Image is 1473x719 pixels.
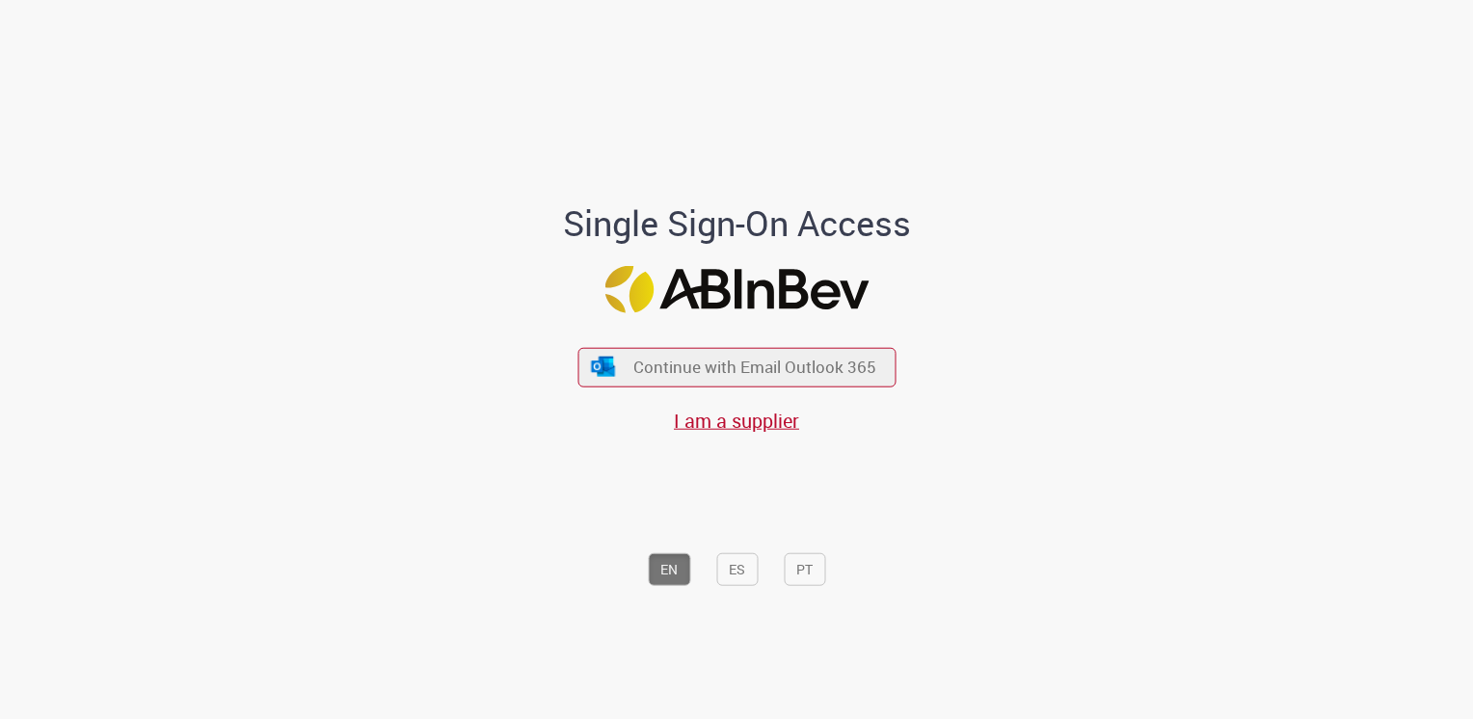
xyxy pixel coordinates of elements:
button: EN [648,552,690,585]
button: PT [784,552,825,585]
img: Logo ABInBev [604,265,869,312]
span: Continue with Email Outlook 365 [633,356,876,378]
h1: Single Sign-On Access [469,204,1004,243]
img: ícone Azure/Microsoft 360 [590,357,617,377]
a: I am a supplier [674,407,799,433]
button: ES [716,552,758,585]
button: ícone Azure/Microsoft 360 Continue with Email Outlook 365 [577,347,896,386]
